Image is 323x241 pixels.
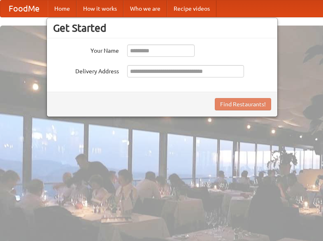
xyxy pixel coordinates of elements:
[77,0,123,17] a: How it works
[123,0,167,17] a: Who we are
[167,0,216,17] a: Recipe videos
[0,0,48,17] a: FoodMe
[53,44,119,55] label: Your Name
[48,0,77,17] a: Home
[53,65,119,75] label: Delivery Address
[53,22,271,34] h3: Get Started
[215,98,271,110] button: Find Restaurants!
